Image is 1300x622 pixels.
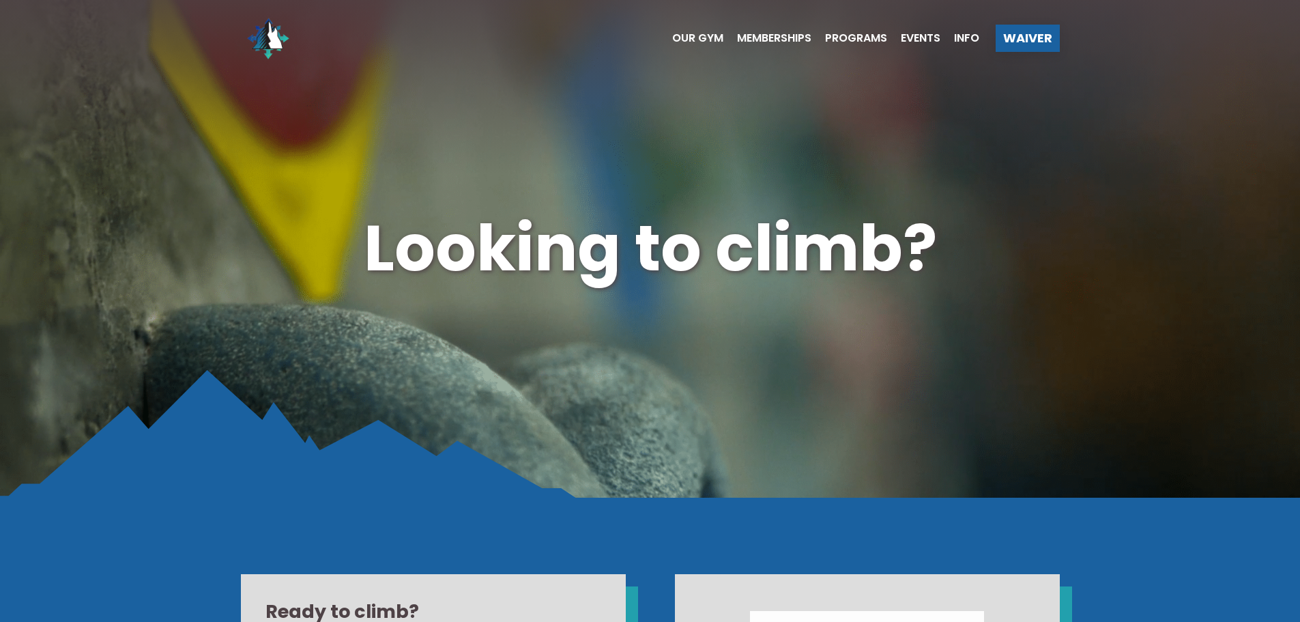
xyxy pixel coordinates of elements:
[737,33,811,44] span: Memberships
[901,33,940,44] span: Events
[811,33,887,44] a: Programs
[1003,32,1052,44] span: Waiver
[940,33,979,44] a: Info
[996,25,1060,52] a: Waiver
[241,11,295,66] img: North Wall Logo
[954,33,979,44] span: Info
[672,33,723,44] span: Our Gym
[723,33,811,44] a: Memberships
[241,204,1060,293] h1: Looking to climb?
[887,33,940,44] a: Events
[659,33,723,44] a: Our Gym
[825,33,887,44] span: Programs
